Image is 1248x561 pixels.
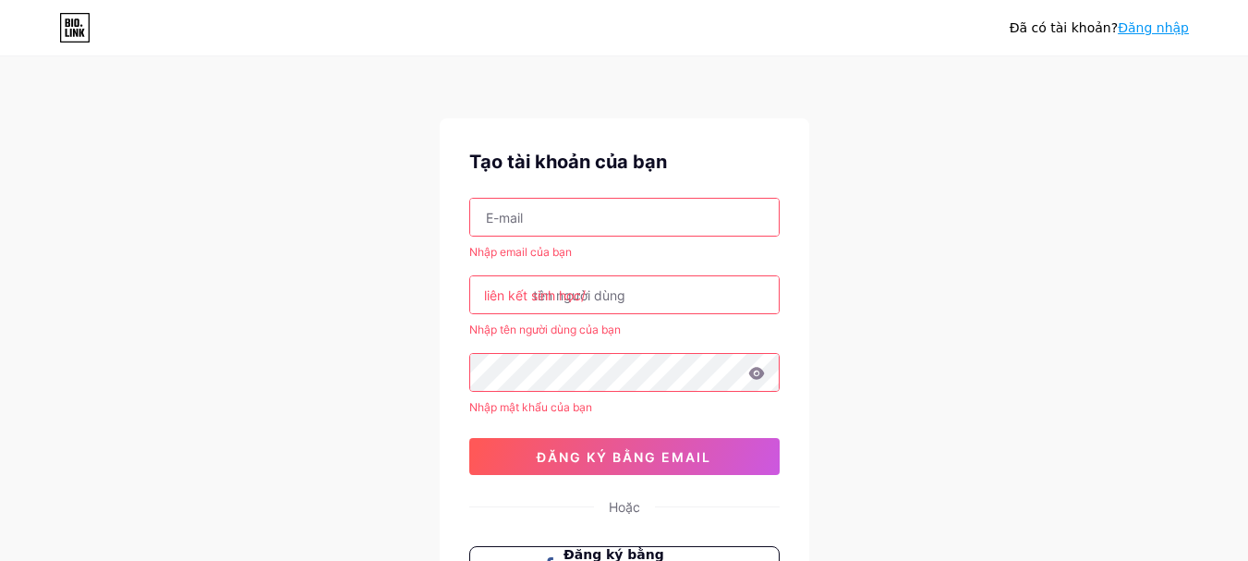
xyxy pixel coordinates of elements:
[1010,20,1118,35] font: Đã có tài khoản?
[469,400,592,414] font: Nhập mật khẩu của bạn
[609,499,640,515] font: Hoặc
[469,323,621,336] font: Nhập tên người dùng của bạn
[469,438,780,475] button: đăng ký bằng email
[469,151,667,173] font: Tạo tài khoản của bạn
[484,287,586,303] font: liên kết sinh học/
[470,276,779,313] input: tên người dùng
[469,245,572,259] font: Nhập email của bạn
[537,449,711,465] font: đăng ký bằng email
[1118,20,1189,35] a: Đăng nhập
[470,199,779,236] input: E-mail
